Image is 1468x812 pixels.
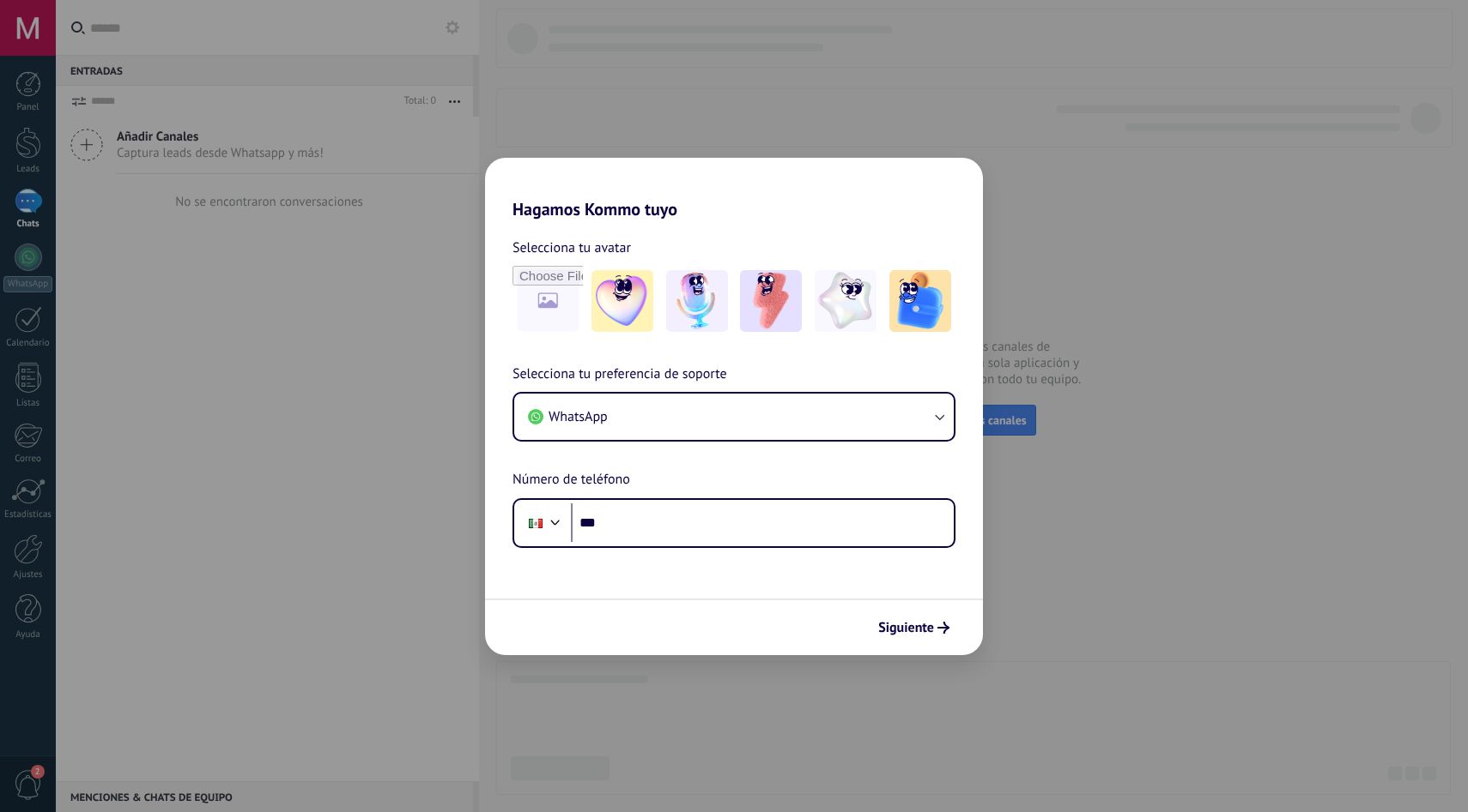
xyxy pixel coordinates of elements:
h2: Hagamos Kommo tuyo [485,158,983,220]
img: -1.jpeg [591,270,653,332]
span: Selecciona tu avatar [513,237,631,259]
div: Mexico: + 52 [519,505,552,541]
span: Siguiente [878,622,934,634]
img: -2.jpeg [666,270,728,332]
img: -5.jpeg [889,270,951,332]
img: -3.jpeg [740,270,802,332]
span: WhatsApp [549,408,608,425]
button: Siguiente [870,613,957,642]
span: Selecciona tu preferencia de soporte [513,364,727,386]
span: Número de teléfono [513,469,630,491]
button: WhatsApp [514,394,954,440]
img: -4.jpeg [815,270,877,332]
